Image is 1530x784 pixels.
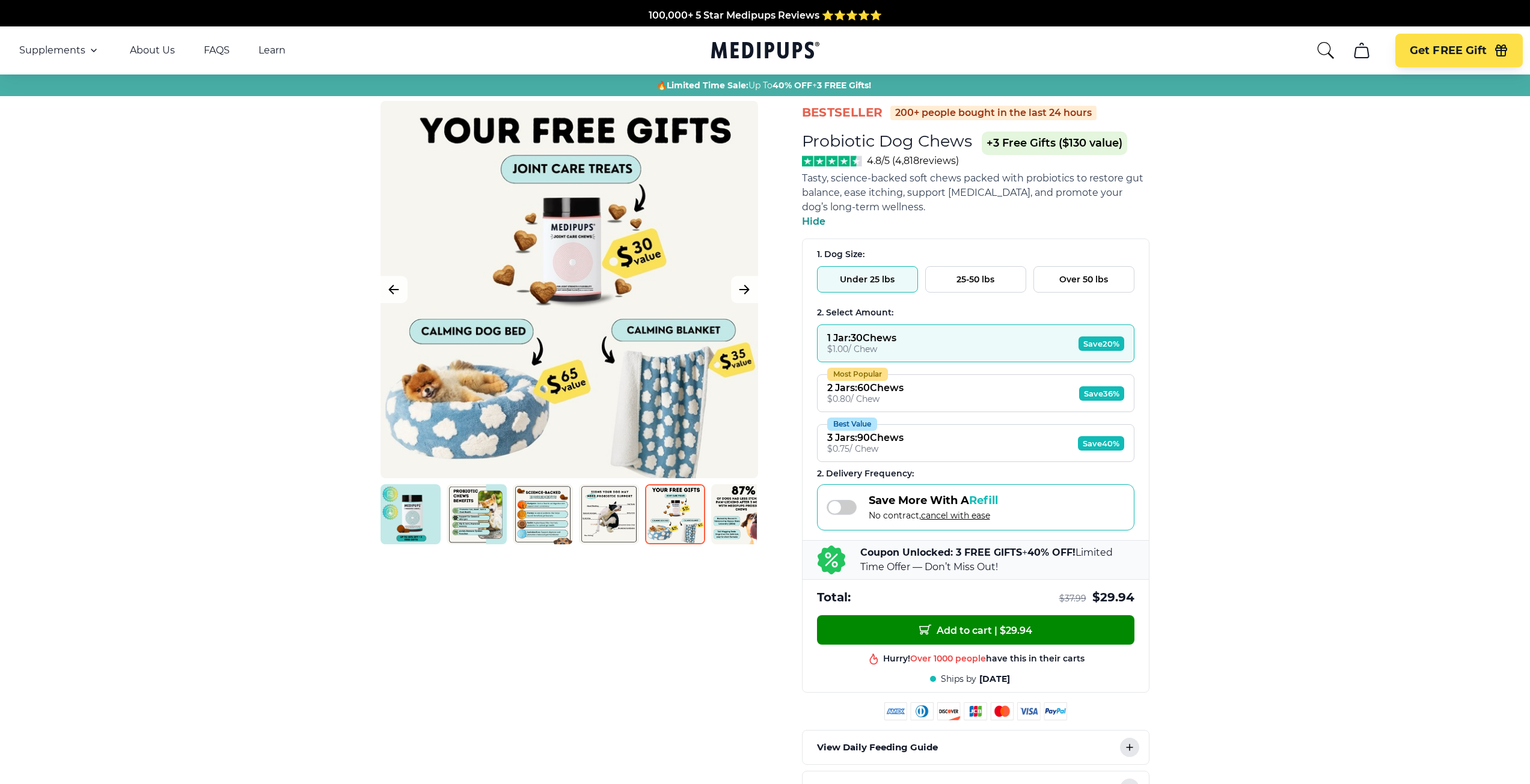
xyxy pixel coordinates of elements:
button: Over 50 lbs [1033,266,1134,293]
img: Probiotic Dog Chews | Natural Dog Supplements [447,484,507,544]
span: Supplements [19,44,85,56]
span: Add to cart | $ 29.94 [919,624,1032,636]
span: No contract, [869,510,998,521]
span: Hide [802,216,825,227]
b: Coupon Unlocked: 3 FREE GIFTS [860,547,1022,558]
div: Hurry! have this in their carts [883,653,1085,664]
div: Most Popular [827,368,888,381]
a: Learn [259,44,286,56]
img: Probiotic Dog Chews | Natural Dog Supplements [711,484,771,544]
div: 2. Select Amount: [817,307,1134,318]
span: +3 Free Gifts ($130 value) [982,132,1127,155]
button: Get FREE Gift [1395,34,1523,67]
img: Probiotic Dog Chews | Natural Dog Supplements [381,484,441,544]
span: cancel with ease [921,510,990,521]
button: search [1316,41,1335,60]
img: payment methods [884,702,1067,720]
span: Save More With A [869,494,998,507]
span: BestSeller [802,105,883,121]
span: Made In The [GEOGRAPHIC_DATA] from domestic & globally sourced ingredients [565,24,965,35]
img: Probiotic Dog Chews | Natural Dog Supplements [579,484,639,544]
span: Tasty, science-backed soft chews packed with probiotics to restore gut balance, ease itching, sup... [802,172,1143,213]
div: 1 Jar : 30 Chews [827,332,896,344]
button: Under 25 lbs [817,266,918,293]
span: Get FREE Gift [1410,44,1487,58]
p: View Daily Feeding Guide [817,740,938,755]
h1: Probiotic Dog Chews [802,131,972,151]
span: Refill [969,494,998,507]
img: Probiotic Dog Chews | Natural Dog Supplements [513,484,573,544]
span: Save 36% [1079,386,1124,401]
button: Add to cart | $29.94 [817,615,1134,645]
span: Save 40% [1078,436,1124,451]
button: cart [1347,36,1376,65]
span: 2 . Delivery Frequency: [817,468,914,479]
b: 40% OFF! [1027,547,1076,558]
p: + Limited Time Offer — Don’t Miss Out! [860,545,1134,574]
div: $ 0.80 / Chew [827,394,904,404]
div: Best Value [827,418,877,431]
button: Previous Image [381,276,408,303]
div: 200+ people bought in the last 24 hours [890,106,1097,120]
button: 1 Jar:30Chews$1.00/ ChewSave20% [817,324,1134,362]
div: 3 Jars : 90 Chews [827,432,904,443]
img: Stars - 4.8 [802,156,863,166]
span: 100,000+ 5 Star Medipups Reviews ⭐️⭐️⭐️⭐️⭐️ [649,10,882,21]
a: About Us [130,44,175,56]
span: Save 20% [1079,336,1124,351]
button: 25-50 lbs [925,266,1026,293]
div: $ 1.00 / Chew [827,344,896,354]
span: $ 37.99 [1059,593,1086,604]
button: Next Image [731,276,758,303]
div: 2 Jars : 60 Chews [827,382,904,394]
span: $ 29.94 [1092,589,1134,606]
span: Over 1000 people [910,653,986,664]
img: Probiotic Dog Chews | Natural Dog Supplements [645,484,705,544]
span: 4.8/5 ( 4,818 reviews) [867,155,959,166]
button: Best Value3 Jars:90Chews$0.75/ ChewSave40% [817,424,1134,462]
span: Total: [817,589,851,606]
a: Medipups [711,39,819,64]
div: 1. Dog Size: [817,249,1134,260]
span: [DATE] [979,673,1010,685]
button: Supplements [19,43,101,58]
div: $ 0.75 / Chew [827,443,904,454]
button: Most Popular2 Jars:60Chews$0.80/ ChewSave36% [817,374,1134,412]
span: 🔥 Up To + [656,79,871,91]
a: FAQS [204,44,230,56]
span: Ships by [941,673,976,685]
